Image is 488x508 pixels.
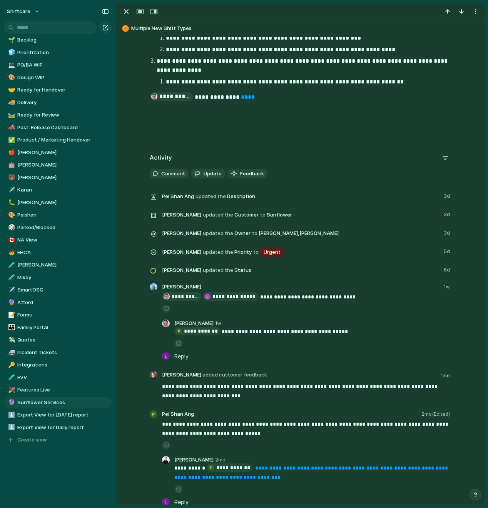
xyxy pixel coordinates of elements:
span: Export View for Daily report [17,424,109,431]
div: 🔮 [8,398,13,407]
span: Karan [17,186,109,194]
div: 🚚Delivery [4,97,112,108]
button: 🇨🇦 [7,236,15,244]
div: ✅ [8,136,13,145]
span: updated the [203,230,233,237]
span: Parked/Blocked [17,224,109,232]
a: 🍎[PERSON_NAME] [4,147,112,158]
a: ✈️SmartOSC [4,284,112,296]
a: 🎨Peishan [4,209,112,221]
span: 3d [444,191,451,200]
div: 👪 [8,323,13,332]
span: Customer [162,209,439,220]
a: 🧪EVV [4,372,112,383]
button: 🚚 [7,99,15,107]
span: updated the [196,193,226,200]
div: 🎨 [8,211,13,220]
span: SmartOSC [17,286,109,294]
button: ✈️ [7,286,15,294]
button: 🔮 [7,299,15,306]
div: 🧪 [8,261,13,270]
span: [PERSON_NAME] [162,266,201,274]
div: 🎨Design WIP [4,72,112,83]
span: EHCA [17,249,109,256]
button: Feedback [228,169,267,179]
a: 🎲Parked/Blocked [4,222,112,233]
div: 💻 [8,61,13,70]
div: 🧒EHCA [4,247,112,258]
div: 🤖[PERSON_NAME] [4,159,112,171]
div: 🇨🇦 [8,236,13,245]
span: Afford [17,299,109,306]
button: 📣 [7,124,15,132]
span: Sunflower [267,211,292,219]
span: to [252,230,257,237]
span: Backlog [17,36,109,44]
div: 🔑 [8,361,13,370]
div: ✈️ [8,286,13,295]
button: 🔑 [7,361,15,369]
span: Priority [162,246,439,258]
span: Incident Tickets [17,349,109,356]
div: 📝Forms [4,309,112,321]
a: 🤝Ready for Handover [4,84,112,96]
span: Status [162,265,439,275]
div: 🎉Features Live [4,384,112,396]
div: 🧪 [8,373,13,382]
a: 🌱Backlog [4,34,112,46]
div: 🌱 [8,36,13,45]
span: Features Live [17,386,109,394]
button: 🍎 [7,149,15,157]
button: 🐻 [7,174,15,182]
a: 🐛[PERSON_NAME] [4,197,112,208]
span: updated the [203,211,233,219]
span: [PERSON_NAME] [174,320,214,327]
button: Comment [150,169,188,179]
div: 🔮Afford [4,297,112,308]
div: 🔮Sunflower Services [4,397,112,408]
button: 🌱 [7,36,15,44]
div: 🍎 [8,148,13,157]
a: ⬇️Export View for Daily report [4,422,112,433]
span: added customer feedback [202,371,267,378]
span: Owner [162,228,439,238]
span: Family Portal [17,324,109,331]
a: 💻PO/BA WIP [4,59,112,71]
button: 🎨 [7,74,15,82]
button: Multiple New Shift Types [120,22,481,35]
div: 🎉 [8,386,13,395]
span: [PERSON_NAME] [162,371,267,379]
a: 🇨🇦NA View [4,234,112,246]
div: 📝 [8,311,13,320]
div: 🚑Incident Tickets [4,347,112,358]
button: 🧪 [7,274,15,281]
span: Multiple New Shift Types [131,25,481,32]
span: Post-Release Dashboard [17,124,109,132]
button: 🚑 [7,349,15,356]
a: 🔑Integrations [4,359,112,371]
button: 🛤️ [7,111,15,119]
button: 👪 [7,324,15,331]
span: Export View for [DATE] report [17,411,109,419]
span: [PERSON_NAME] [162,230,201,237]
span: Description [162,191,439,202]
button: 💸 [7,336,15,344]
button: ⬇️ [7,411,15,419]
span: [PERSON_NAME] [17,149,109,157]
div: ✅Product / Marketing Handover [4,134,112,146]
span: [PERSON_NAME] , [PERSON_NAME] [259,230,339,237]
span: Sunflower Services [17,399,109,406]
a: ⬇️Export View for [DATE] report [4,409,112,421]
button: 🎉 [7,386,15,394]
span: 2mo (Edited) [421,410,451,418]
div: 🧊Prioritization [4,47,112,58]
a: 📣Post-Release Dashboard [4,122,112,133]
div: 🎨 [8,73,13,82]
span: [PERSON_NAME] [17,161,109,169]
